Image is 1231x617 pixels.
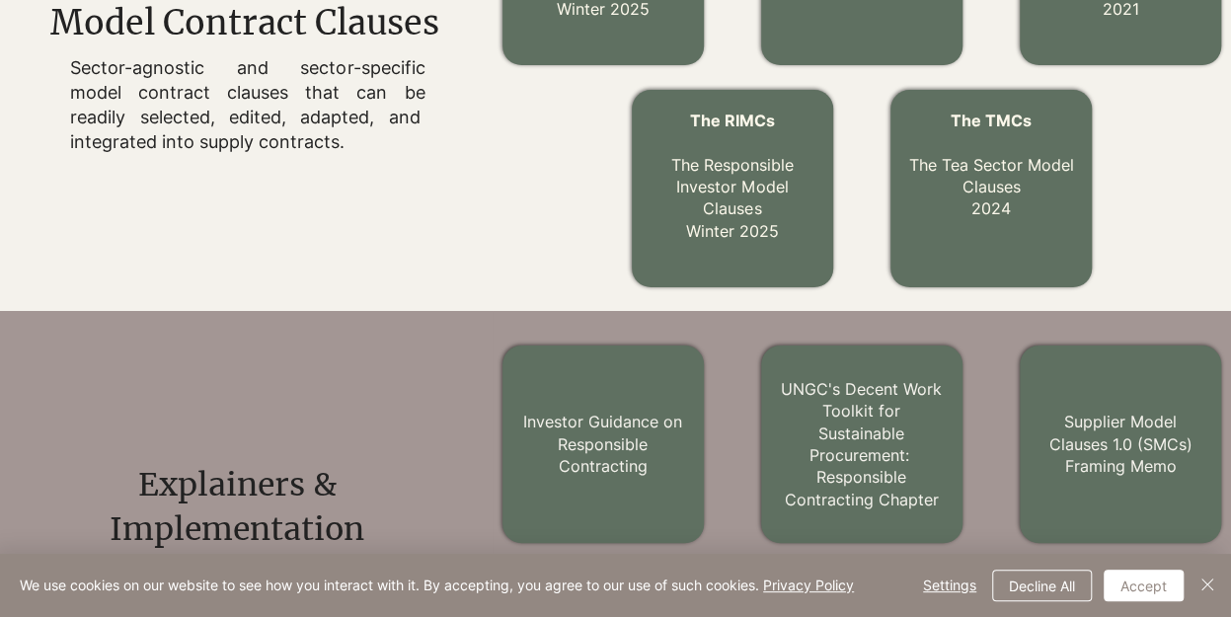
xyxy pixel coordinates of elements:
a: Privacy Policy [763,577,854,593]
span: Settings [923,571,976,600]
span: We use cookies on our website to see how you interact with it. By accepting, you agree to our use... [20,577,854,594]
span: Model Contract Clauses [50,2,439,43]
button: Decline All [992,570,1092,601]
span: The TMCs [951,111,1032,130]
a: The RIMCs The Responsible Investor Model ClausesWinter 2025 [671,111,794,241]
a: Supplier Model Clauses 1.0 (SMCs) Framing Memo [1048,412,1192,476]
button: Close [1195,570,1219,601]
a: The TMCs The Tea Sector Model Clauses2024 [908,111,1073,219]
button: Accept [1104,570,1184,601]
p: Sector-agnostic and sector-specific model contract clauses that can be readily selected, edited, ... [70,55,424,155]
img: Close [1195,573,1219,596]
span: Explainers & Implementation Guidance [110,465,364,593]
a: UNGC's Decent Work Toolkit for Sustainable Procurement: Responsible Contracting Chapter [781,379,942,509]
span: The RIMCs [690,111,775,130]
a: Investor Guidance on Responsible Contracting [523,412,682,476]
